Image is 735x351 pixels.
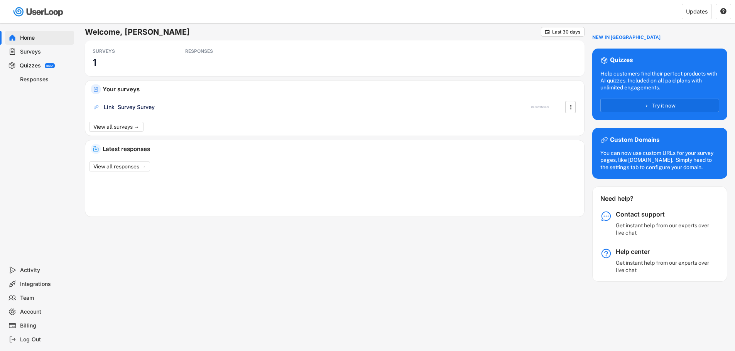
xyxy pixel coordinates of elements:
div: Activity [20,267,71,274]
div: Integrations [20,280,71,288]
text:  [570,103,571,111]
span: Try it now [652,103,676,108]
div: Your surveys [103,86,578,92]
div: Updates [686,9,708,14]
div: BETA [46,64,53,67]
div: Get instant help from our experts over live chat [616,222,712,236]
div: RESPONSES [185,48,255,54]
div: Quizzes [610,56,633,64]
button: View all surveys → [89,122,144,132]
div: Link Survey Survey [104,103,155,111]
div: Account [20,308,71,316]
h3: 1 [93,57,96,69]
div: NEW IN [GEOGRAPHIC_DATA] [592,35,661,41]
div: Latest responses [103,146,578,152]
div: You can now use custom URLs for your survey pages, like [DOMAIN_NAME]. Simply head to the setting... [600,149,719,171]
button:  [567,101,574,113]
div: Help center [616,248,712,256]
div: Team [20,294,71,302]
text:  [545,29,550,35]
div: Home [20,34,71,42]
div: SURVEYS [93,48,162,54]
img: userloop-logo-01.svg [12,4,66,20]
div: Billing [20,322,71,329]
div: Get instant help from our experts over live chat [616,259,712,273]
div: Surveys [20,48,71,55]
img: IncomingMajor.svg [93,146,99,152]
button: Try it now [600,99,719,112]
div: Need help? [600,195,654,203]
text:  [720,8,727,15]
button: View all responses → [89,161,150,171]
div: Log Out [20,336,71,343]
div: Quizzes [20,62,41,69]
div: Last 30 days [552,30,580,34]
div: Responses [20,76,71,83]
button:  [720,8,727,15]
div: Help customers find their perfect products with AI quizzes. Included on all paid plans with unlim... [600,70,719,91]
button:  [544,29,550,35]
div: Custom Domains [610,136,659,144]
div: Contact support [616,210,712,218]
div: RESPONSES [531,105,549,109]
h6: Welcome, [PERSON_NAME] [85,27,541,37]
